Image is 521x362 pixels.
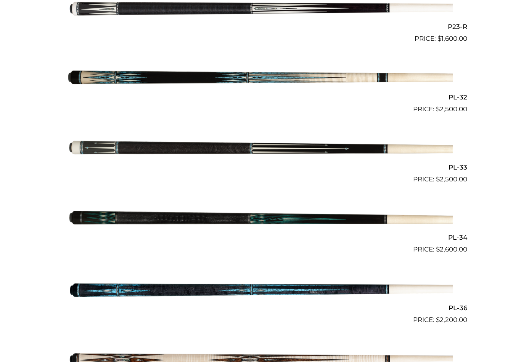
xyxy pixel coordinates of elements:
a: PL-34 $2,600.00 [54,187,467,255]
img: PL-34 [68,187,453,251]
h2: PL-36 [54,301,467,315]
span: $ [436,175,440,183]
span: $ [436,105,440,113]
bdi: 2,500.00 [436,175,467,183]
span: $ [436,316,440,324]
span: $ [437,35,441,42]
img: PL-33 [68,117,453,181]
h2: PL-33 [54,160,467,175]
img: PL-36 [68,258,453,322]
h2: PL-32 [54,90,467,104]
span: $ [436,245,440,253]
h2: PL-34 [54,231,467,245]
a: PL-36 $2,200.00 [54,258,467,325]
a: PL-32 $2,500.00 [54,47,467,114]
img: PL-32 [68,47,453,111]
bdi: 1,600.00 [437,35,467,42]
bdi: 2,600.00 [436,245,467,253]
a: PL-33 $2,500.00 [54,117,467,184]
h2: P23-R [54,20,467,34]
bdi: 2,200.00 [436,316,467,324]
bdi: 2,500.00 [436,105,467,113]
